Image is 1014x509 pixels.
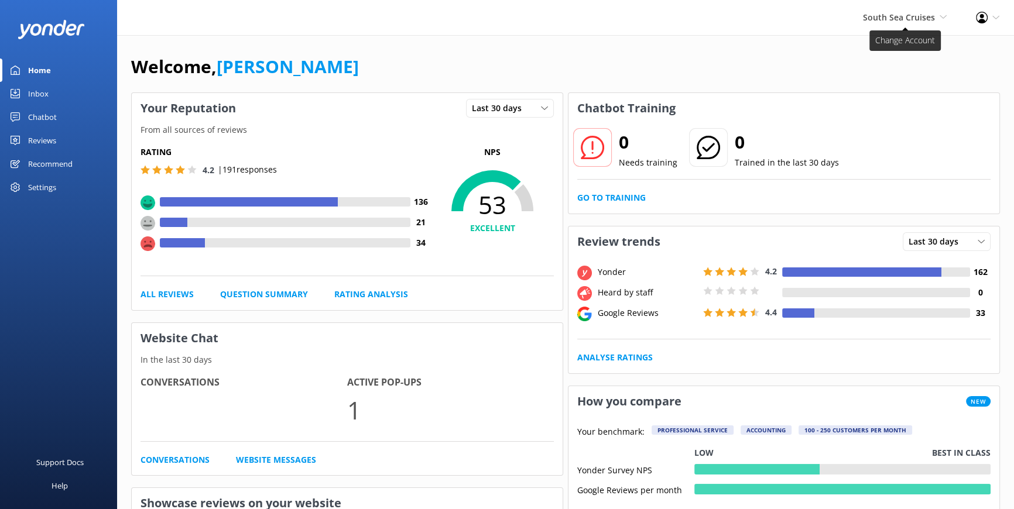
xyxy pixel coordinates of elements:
h4: EXCELLENT [431,222,554,235]
h3: Website Chat [132,323,563,353]
p: Needs training [619,156,677,169]
h3: Chatbot Training [568,93,684,123]
h3: How you compare [568,386,690,417]
h4: Conversations [141,375,347,390]
p: Low [694,446,714,459]
a: [PERSON_NAME] [217,54,359,78]
span: 4.2 [765,266,777,277]
div: Support Docs [36,450,84,474]
p: | 191 responses [218,163,277,176]
div: Yonder [595,266,700,278]
div: Help [52,474,68,497]
div: Heard by staff [595,286,700,299]
span: 4.2 [203,164,214,176]
p: From all sources of reviews [132,123,563,136]
span: South Sea Cruises [863,12,935,23]
h4: 162 [970,266,991,278]
a: Go to Training [577,191,646,204]
img: yonder-white-logo.png [18,20,85,39]
h1: Welcome, [131,53,359,81]
div: Chatbot [28,105,57,129]
div: Yonder Survey NPS [577,464,694,474]
h4: 0 [970,286,991,299]
h4: 21 [410,216,431,229]
h4: 34 [410,236,431,249]
div: Professional Service [652,425,734,435]
div: Recommend [28,152,73,176]
div: Accounting [741,425,792,435]
a: All Reviews [141,288,194,301]
h3: Your Reputation [132,93,245,123]
div: Settings [28,176,56,199]
div: 100 - 250 customers per month [799,425,912,435]
p: 1 [347,390,554,429]
h4: 33 [970,307,991,319]
span: Last 30 days [909,235,965,248]
span: 53 [431,190,554,219]
h2: 0 [619,128,677,156]
p: In the last 30 days [132,353,563,366]
a: Conversations [141,453,210,466]
a: Analyse Ratings [577,351,653,364]
h2: 0 [735,128,839,156]
p: Your benchmark: [577,425,645,439]
span: 4.4 [765,307,777,318]
div: Inbox [28,82,49,105]
p: Best in class [932,446,991,459]
div: Google Reviews [595,307,700,319]
a: Rating Analysis [334,288,408,301]
h3: Review trends [568,226,669,257]
div: Google Reviews per month [577,484,694,494]
p: Trained in the last 30 days [735,156,839,169]
p: NPS [431,146,554,159]
div: Home [28,59,51,82]
span: Last 30 days [472,102,529,115]
div: Reviews [28,129,56,152]
a: Website Messages [236,453,316,466]
h4: 136 [410,195,431,208]
span: New [966,396,991,407]
h4: Active Pop-ups [347,375,554,390]
a: Question Summary [220,288,308,301]
h5: Rating [141,146,431,159]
